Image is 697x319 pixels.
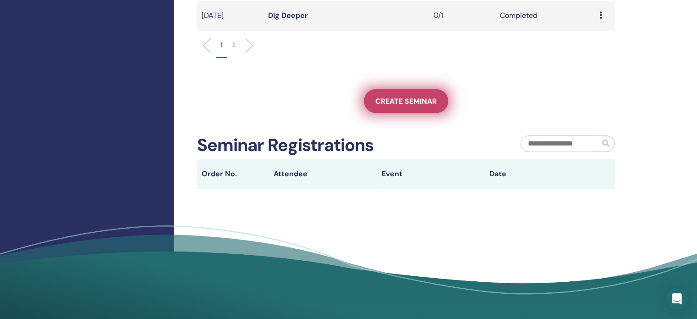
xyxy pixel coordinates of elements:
[197,135,373,156] h2: Seminar Registrations
[429,1,495,31] td: 0/1
[364,89,448,113] a: Create seminar
[377,159,485,189] th: Event
[220,40,223,50] p: 1
[666,288,688,310] div: Open Intercom Messenger
[495,1,595,31] td: Completed
[485,159,593,189] th: Date
[232,40,236,50] p: 2
[197,1,263,31] td: [DATE]
[268,11,308,20] a: Dig Deeper
[197,159,269,189] th: Order No.
[375,96,437,106] span: Create seminar
[269,159,377,189] th: Attendee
